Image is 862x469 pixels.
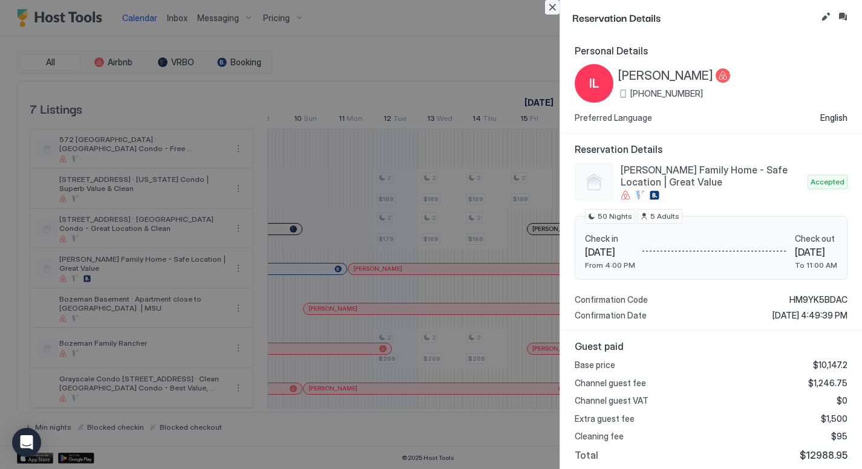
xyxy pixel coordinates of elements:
span: Guest paid [575,340,847,352]
span: $95 [831,431,847,442]
span: HM9YK5BDAC [789,294,847,305]
span: Base price [575,360,615,370]
span: [DATE] [795,246,837,258]
span: Reservation Details [575,143,847,155]
span: [PERSON_NAME] Family Home - Safe Location | Great Value [621,164,803,188]
span: 5 Adults [650,211,679,222]
span: Total [575,449,598,461]
span: $12988.95 [800,449,847,461]
span: Check in [585,233,635,244]
span: From 4:00 PM [585,260,635,270]
span: [PERSON_NAME] [618,68,713,83]
span: [DATE] 4:49:39 PM [772,310,847,321]
span: Personal Details [575,45,847,57]
span: Cleaning fee [575,431,624,442]
span: IL [589,74,599,92]
div: Open Intercom Messenger [12,428,41,457]
span: [PHONE_NUMBER] [630,88,703,99]
span: 50 Nights [598,211,632,222]
span: $1,246.75 [808,378,847,389]
span: Channel guest fee [575,378,646,389]
span: Preferred Language [575,112,652,123]
span: Confirmation Code [575,294,648,305]
span: $10,147.2 [813,360,847,370]
span: Check out [795,233,837,244]
span: $1,500 [821,413,847,424]
span: Reservation Details [572,10,816,25]
span: [DATE] [585,246,635,258]
span: Confirmation Date [575,310,647,321]
span: $0 [837,395,847,406]
span: Channel guest VAT [575,395,648,406]
span: Extra guest fee [575,413,635,424]
span: English [820,112,847,123]
button: Inbox [835,10,850,24]
button: Edit reservation [818,10,833,24]
span: To 11:00 AM [795,260,837,270]
span: Accepted [811,176,844,187]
